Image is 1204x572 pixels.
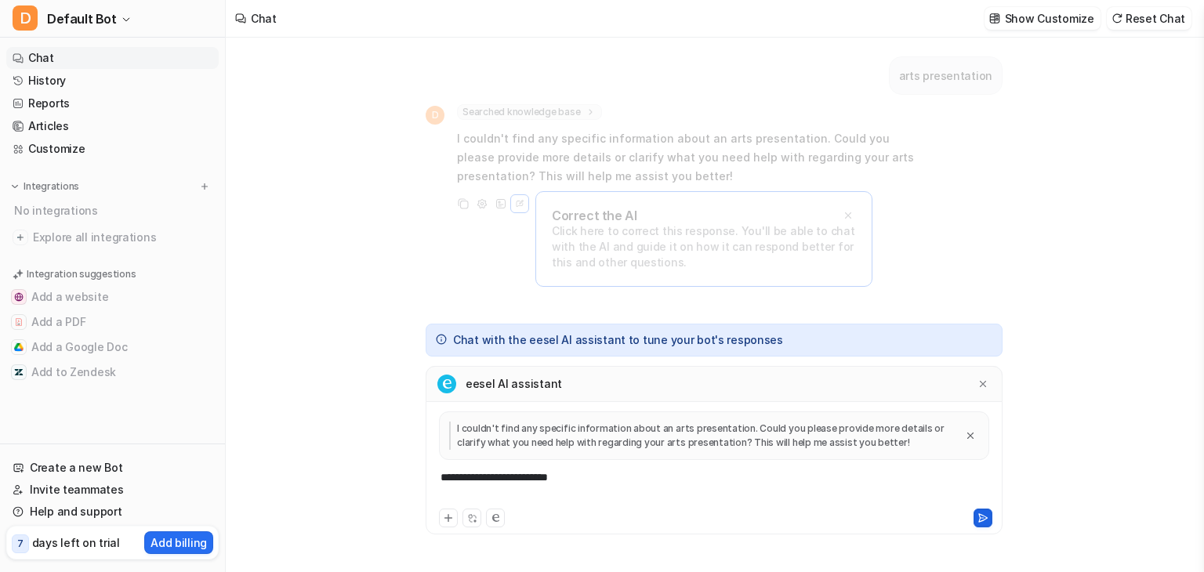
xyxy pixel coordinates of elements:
a: Create a new Bot [6,457,219,479]
div: No integrations [9,197,219,223]
div: Chat [251,10,277,27]
p: I couldn't find any specific information about an arts presentation. Could you please provide mor... [457,129,916,186]
p: I couldn't find any specific information about an arts presentation. Could you please provide mor... [449,422,956,450]
img: Add a Google Doc [14,342,24,352]
a: Reports [6,92,219,114]
p: Correct the AI [552,208,636,223]
span: D [13,5,38,31]
a: Help and support [6,501,219,523]
span: Searched knowledge base [457,104,602,120]
img: Add a website [14,292,24,302]
img: expand menu [9,181,20,192]
p: arts presentation [899,67,992,85]
button: Show Customize [985,7,1101,30]
img: reset [1112,13,1122,24]
a: Customize [6,138,219,160]
button: Add billing [144,531,213,554]
a: Explore all integrations [6,226,219,248]
p: Integrations [24,180,79,193]
p: Add billing [150,534,207,551]
a: Invite teammates [6,479,219,501]
img: explore all integrations [13,230,28,245]
img: Add to Zendesk [14,367,24,377]
button: Add to ZendeskAdd to Zendesk [6,360,219,385]
button: Reset Chat [1107,7,1191,30]
img: menu_add.svg [199,181,210,192]
p: Chat with the eesel AI assistant to tune your bot's responses [453,332,783,348]
p: Integration suggestions [27,267,136,281]
button: Add a Google DocAdd a Google Doc [6,335,219,360]
button: Add a websiteAdd a website [6,284,219,310]
a: History [6,70,219,92]
p: eesel AI assistant [466,376,562,392]
a: Chat [6,47,219,69]
span: Default Bot [47,8,117,30]
img: Add a PDF [14,317,24,327]
button: Integrations [6,179,84,194]
button: Add a PDFAdd a PDF [6,310,219,335]
button: Close quote [962,427,979,444]
p: 7 [17,537,24,551]
span: D [426,106,444,125]
p: Show Customize [1005,10,1094,27]
img: customize [989,13,1000,24]
span: Explore all integrations [33,225,212,250]
p: days left on trial [32,534,120,551]
a: Articles [6,115,219,137]
p: Click here to correct this response. You'll be able to chat with the AI and guide it on how it ca... [552,223,856,270]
